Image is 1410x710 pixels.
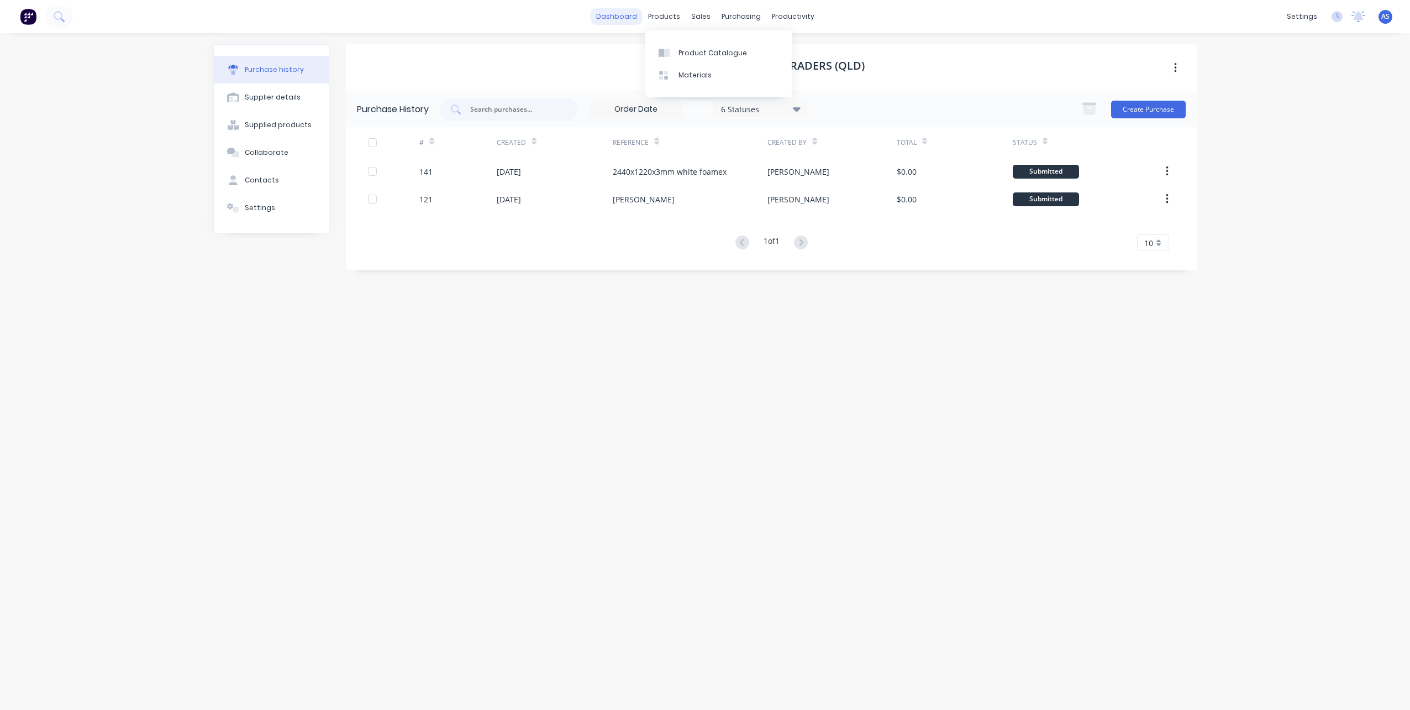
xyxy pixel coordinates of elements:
div: 141 [419,166,433,177]
div: $0.00 [897,194,917,205]
div: [PERSON_NAME] [613,194,675,205]
a: Product Catalogue [645,41,792,64]
div: $0.00 [897,166,917,177]
div: Created [497,138,526,148]
div: Materials [678,70,712,80]
div: [DATE] [497,194,521,205]
div: # [419,138,424,148]
div: [DATE] [497,166,521,177]
div: Collaborate [245,148,288,158]
div: [PERSON_NAME] [767,194,829,205]
div: Created By [767,138,807,148]
div: sales [686,8,716,25]
div: products [643,8,686,25]
button: Collaborate [214,139,329,166]
div: 1 of 1 [764,235,780,251]
input: Search purchases... [469,104,561,115]
div: [PERSON_NAME] [767,166,829,177]
a: Materials [645,64,792,86]
div: Product Catalogue [678,48,747,58]
button: Create Purchase [1111,101,1186,118]
span: 10 [1144,237,1153,249]
div: Purchase history [245,65,304,75]
button: Contacts [214,166,329,194]
div: purchasing [716,8,766,25]
div: Total [897,138,917,148]
a: dashboard [591,8,643,25]
img: Factory [20,8,36,25]
div: Status [1013,138,1037,148]
div: 2440x1220x3mm white foamex [613,166,727,177]
div: settings [1281,8,1323,25]
div: 6 Statuses [721,103,800,114]
div: 121 [419,194,433,205]
div: Submitted [1013,165,1079,179]
div: Reference [613,138,649,148]
div: Settings [245,203,275,213]
div: Supplied products [245,120,312,130]
div: Purchase History [357,103,429,116]
span: AS [1381,12,1390,22]
div: Submitted [1013,192,1079,206]
button: Purchase history [214,56,329,83]
input: Order Date [590,101,682,118]
button: Settings [214,194,329,222]
div: productivity [766,8,820,25]
button: Supplied products [214,111,329,139]
div: Contacts [245,175,279,185]
button: Supplier details [214,83,329,111]
div: Supplier details [245,92,301,102]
